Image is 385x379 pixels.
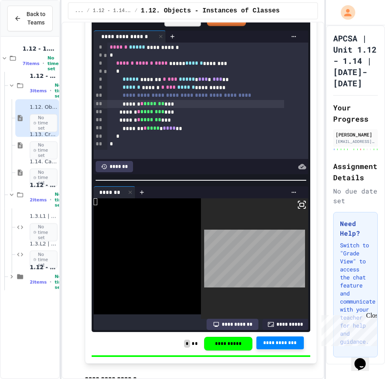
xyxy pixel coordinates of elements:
[135,8,137,14] span: /
[55,274,66,290] span: No time set
[333,186,378,206] div: No due date set
[30,181,57,189] span: 1.12 - 1.14. | Graded Labs
[26,10,46,27] span: Back to Teams
[30,114,57,132] span: No time set
[30,240,57,247] span: 1.3.L2 | Triangle Class Lab
[50,88,51,94] span: •
[23,61,39,66] span: 7 items
[30,213,57,220] span: 1.3.L1 | Dog Class Lab
[333,33,378,89] h1: APCSA | Unit 1.12 - 1.14 | [DATE]-[DATE]
[87,8,90,14] span: /
[50,197,51,203] span: •
[30,169,57,187] span: No time set
[30,159,57,165] span: 1.14. Calling Instance Methods
[333,161,378,183] h2: Assignment Details
[30,72,57,79] span: 1.12 - 1.14. | Lessons and Notes
[3,3,55,51] div: Chat with us now!Close
[333,102,378,124] h2: Your Progress
[30,104,57,111] span: 1.12. Objects - Instances of Classes
[30,141,57,160] span: No time set
[336,139,375,145] div: [EMAIL_ADDRESS][DOMAIN_NAME]
[336,131,375,138] div: [PERSON_NAME]
[340,219,371,238] h3: Need Help?
[340,241,371,346] p: Switch to "Grade View" to access the chat feature and communicate with your teacher for help and ...
[30,251,57,269] span: No time set
[141,6,280,16] span: 1.12. Objects - Instances of Classes
[30,279,47,285] span: 2 items
[318,312,377,346] iframe: chat widget
[75,8,84,14] span: ...
[93,8,131,14] span: 1.12 - 1.14. | Lessons and Notes
[30,263,57,271] span: 1.12 - 1.14. | Practice Labs
[351,347,377,371] iframe: chat widget
[23,45,57,52] span: 1.12 - 1.14 | Objects and Instances of Classes
[55,192,66,208] span: No time set
[55,83,66,99] span: No time set
[47,55,59,71] span: No time set
[50,279,51,285] span: •
[30,88,47,94] span: 3 items
[30,131,57,138] span: 1.13. Creating and Initializing Objects: Constructors
[30,223,57,242] span: No time set
[43,60,44,67] span: •
[332,3,357,22] div: My Account
[30,198,47,203] span: 2 items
